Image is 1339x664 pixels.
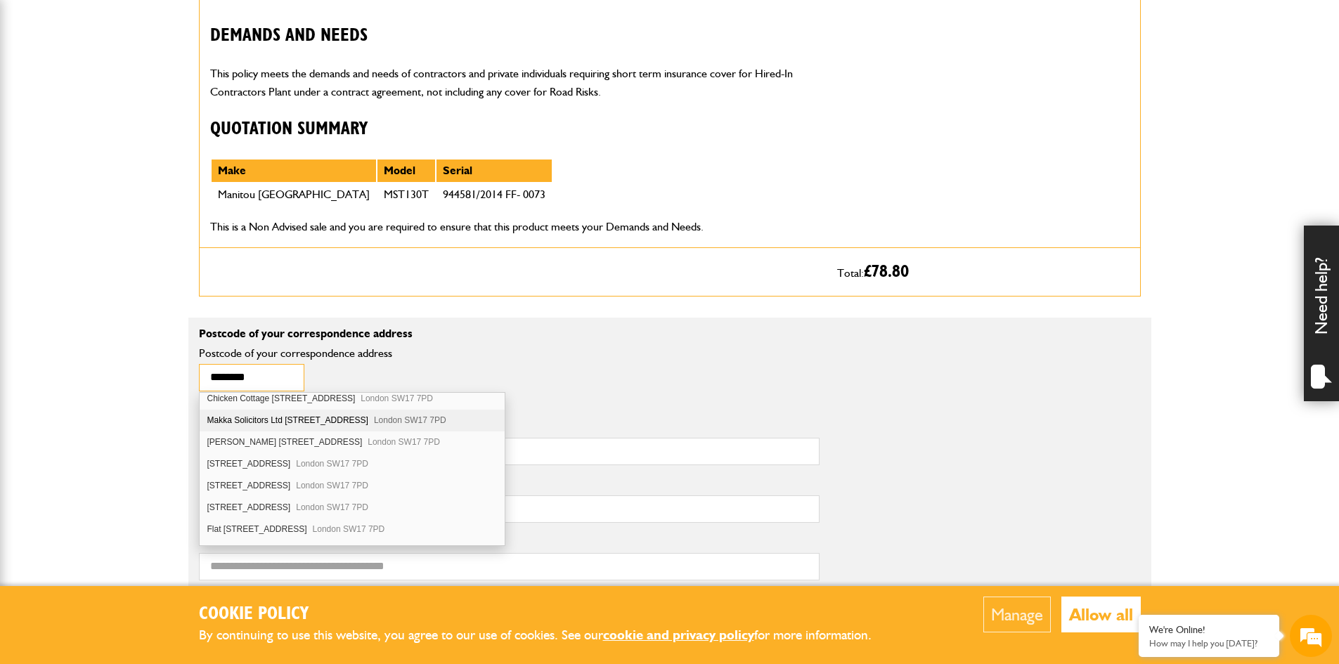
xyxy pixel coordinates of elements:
[603,627,754,643] a: cookie and privacy policy
[24,78,59,98] img: d_20077148190_company_1631870298795_20077148190
[1304,226,1339,401] div: Need help?
[231,7,264,41] div: Minimize live chat window
[18,171,257,202] input: Enter your email address
[211,183,377,207] td: Manitou [GEOGRAPHIC_DATA]
[436,159,552,183] th: Serial
[18,213,257,244] input: Enter your phone number
[361,393,433,403] span: London SW17 7PD
[1061,597,1141,632] button: Allow all
[837,259,1130,285] p: Total:
[436,183,552,207] td: 944581/2014 FF- 0073
[199,348,413,359] label: Postcode of your correspondence address
[296,459,368,469] span: London SW17 7PD
[377,159,436,183] th: Model
[210,119,816,141] h3: Quotation Summary
[199,402,820,413] p: Correspondence address
[296,502,368,512] span: London SW17 7PD
[200,540,505,562] div: Flat 2 48A Upper Tooting Road
[73,79,236,97] div: Chat with us now
[210,218,816,236] p: This is a Non Advised sale and you are required to ensure that this product meets your Demands an...
[18,254,257,421] textarea: Type your message and hit 'Enter'
[199,625,895,646] p: By continuing to use this website, you agree to our use of cookies. See our for more information.
[872,263,909,280] span: 78.80
[200,410,505,431] div: Makka Solicitors Ltd 44 Upper Tooting Road
[210,25,816,47] h3: Demands and needs
[191,433,255,452] em: Start Chat
[200,388,505,410] div: Chicken Cottage 38-42 Upper Tooting Road
[983,597,1051,632] button: Manage
[864,263,909,280] span: £
[296,481,368,490] span: London SW17 7PD
[368,437,440,447] span: London SW17 7PD
[1149,624,1269,636] div: We're Online!
[313,524,385,534] span: London SW17 7PD
[200,497,505,519] div: 48 Upper Tooting Road
[200,519,505,540] div: Flat 1 48A Upper Tooting Road
[18,130,257,161] input: Enter your last name
[200,453,505,475] div: 46A Upper Tooting Road
[374,415,446,425] span: London SW17 7PD
[200,475,505,497] div: 46B Upper Tooting Road
[377,183,436,207] td: MST130T
[210,65,816,100] p: This policy meets the demands and needs of contractors and private individuals requiring short te...
[199,604,895,625] h2: Cookie Policy
[200,431,505,453] div: Russells 46 Upper Tooting Road
[199,328,820,339] p: Postcode of your correspondence address
[1149,638,1269,649] p: How may I help you today?
[211,159,377,183] th: Make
